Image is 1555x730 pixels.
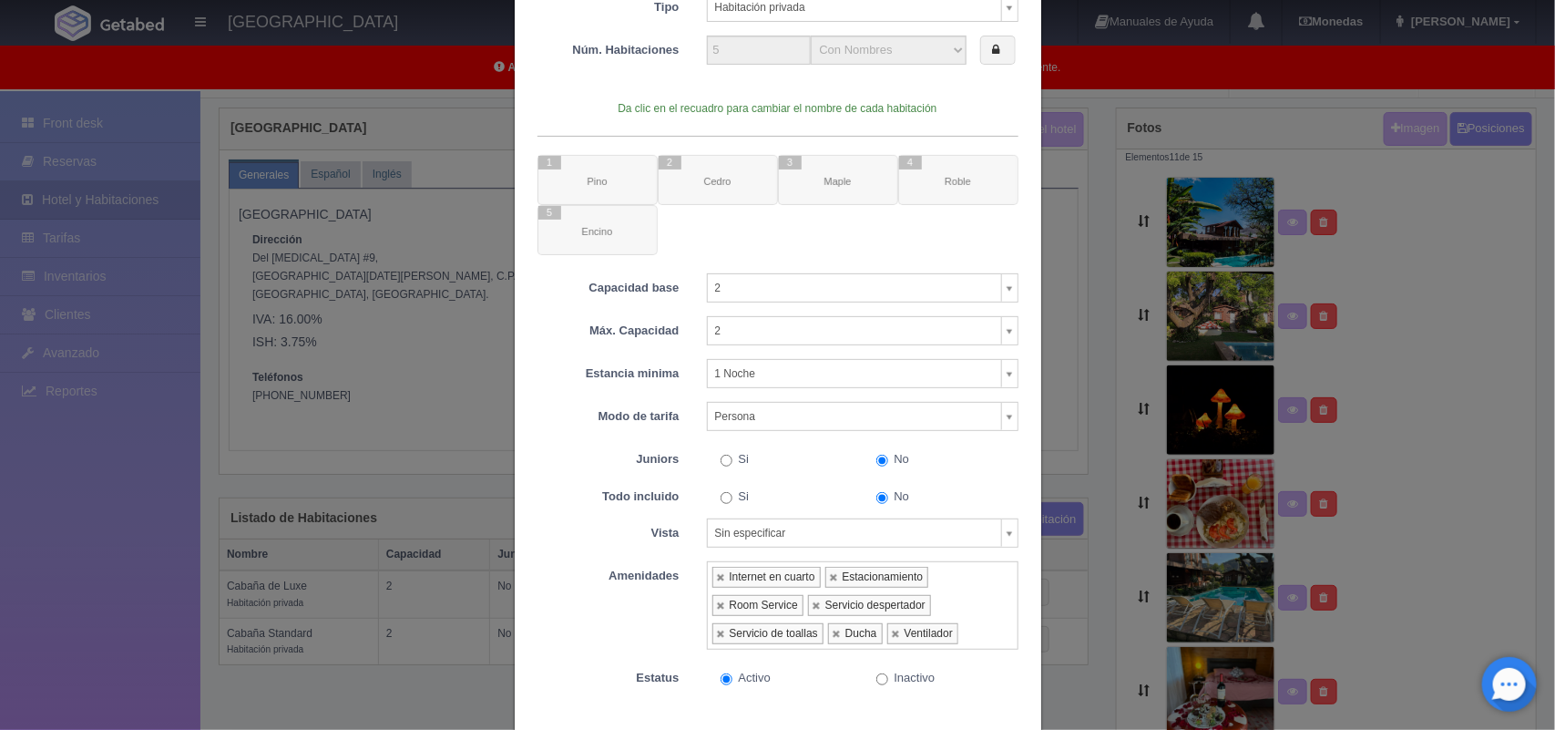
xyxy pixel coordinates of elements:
span: Sin especificar [715,519,994,547]
input: No [876,492,888,504]
label: Si [721,445,750,468]
div: Ventilador [905,627,953,641]
label: Activo [721,663,771,687]
span: 2 [715,317,994,344]
a: 1 Noche [707,359,1018,388]
label: Inactivo [876,663,936,687]
label: Estatus [524,663,693,687]
div: Servicio de toallas [730,627,818,641]
label: Vista [524,519,693,542]
label: Núm. Habitaciones [524,36,693,59]
label: No [876,482,910,506]
label: Juniors [524,445,693,468]
label: Capacidad base [524,273,693,297]
label: Estancia minima [524,359,693,383]
input: Si [721,455,732,467]
a: 2 [707,273,1018,303]
div: Ducha [845,627,877,641]
span: 1 Noche [715,360,994,387]
div: Servicio despertador [825,599,926,612]
input: Si [721,492,732,504]
span: Da clic en el recuadro para cambiar el nombre de cada habitación [618,102,936,115]
input: Inactivo [876,673,888,685]
input: Activo [721,673,732,685]
label: No [876,445,910,468]
input: No [876,455,888,467]
a: Sin especificar [707,519,1018,548]
span: Persona [715,403,994,430]
label: Amenidades [524,561,693,585]
label: Máx. Capacidad [524,316,693,340]
label: Si [721,482,750,506]
a: Persona [707,402,1018,431]
div: Estacionamiento [843,571,924,584]
label: Modo de tarifa [524,402,693,426]
div: Room Service [730,599,798,612]
div: Internet en cuarto [730,571,815,584]
a: 2 [707,316,1018,345]
span: 2 [715,274,994,302]
label: Todo incluido [524,482,693,506]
